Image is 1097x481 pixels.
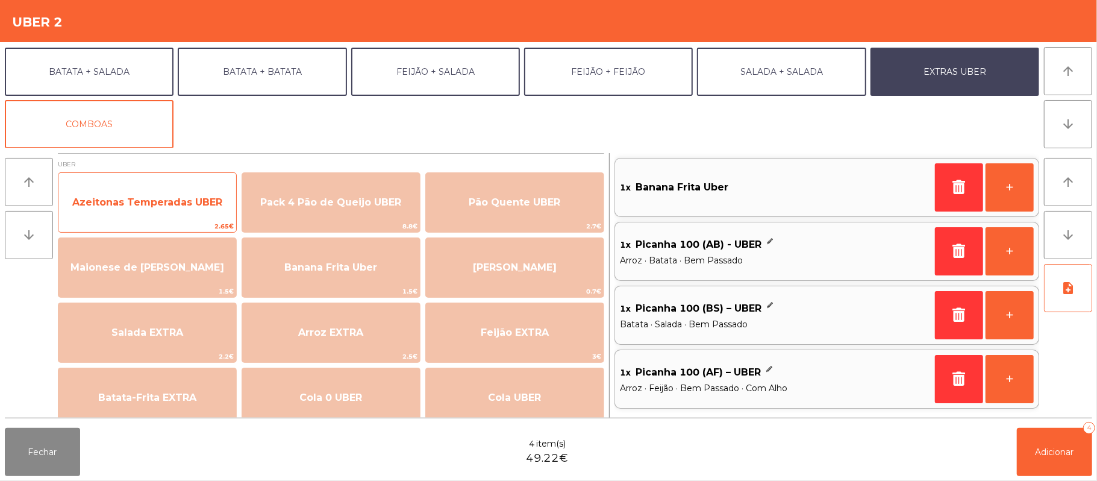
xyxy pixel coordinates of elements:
[284,262,377,273] span: Banana Frita Uber
[70,262,224,273] span: Maionese de [PERSON_NAME]
[351,48,520,96] button: FEIJÃO + SALADA
[620,236,631,254] span: 1x
[72,196,222,208] span: Azeitonas Temperadas UBER
[986,355,1034,403] button: +
[620,254,930,267] span: Arroz · Batata · Bem Passado
[242,221,420,232] span: 8.8€
[636,300,761,318] span: Picanha 100 (BS) – UBER
[636,178,728,196] span: Banana Frita Uber
[22,175,36,189] i: arrow_upward
[5,48,173,96] button: BATATA + SALADA
[178,48,346,96] button: BATATA + BATATA
[58,351,236,362] span: 2.2€
[620,178,631,196] span: 1x
[473,262,557,273] span: [PERSON_NAME]
[242,416,420,427] span: 3.25€
[12,13,63,31] h4: UBER 2
[5,100,173,148] button: COMBOAS
[870,48,1039,96] button: EXTRAS UBER
[426,351,604,362] span: 3€
[1017,428,1092,476] button: Adicionar4
[481,327,549,338] span: Feijão EXTRA
[260,196,401,208] span: Pack 4 Pão de Queijo UBER
[1061,175,1075,189] i: arrow_upward
[1044,211,1092,259] button: arrow_downward
[1061,228,1075,242] i: arrow_downward
[5,428,80,476] button: Fechar
[299,392,362,403] span: Cola 0 UBER
[58,286,236,297] span: 1.5€
[527,450,569,467] span: 49.22€
[1044,158,1092,206] button: arrow_upward
[536,438,566,450] span: item(s)
[58,159,604,170] span: UBER
[986,163,1034,212] button: +
[636,363,761,382] span: Picanha 100 (AF) – UBER
[426,286,604,297] span: 0.7€
[1061,117,1075,131] i: arrow_downward
[620,363,631,382] span: 1x
[426,416,604,427] span: 3.25€
[620,318,930,331] span: Batata · Salada · Bem Passado
[111,327,183,338] span: Salada EXTRA
[469,196,560,208] span: Pão Quente UBER
[986,227,1034,275] button: +
[636,236,761,254] span: Picanha 100 (AB) - UBER
[1083,422,1095,434] div: 4
[1061,281,1075,295] i: note_add
[426,221,604,232] span: 2.7€
[58,221,236,232] span: 2.65€
[1044,264,1092,312] button: note_add
[620,382,930,395] span: Arroz · Feijão · Bem Passado · Com Alho
[986,291,1034,339] button: +
[22,228,36,242] i: arrow_downward
[620,300,631,318] span: 1x
[98,392,196,403] span: Batata-Frita EXTRA
[5,158,53,206] button: arrow_upward
[5,211,53,259] button: arrow_downward
[1036,447,1074,457] span: Adicionar
[1061,64,1075,78] i: arrow_upward
[1044,47,1092,95] button: arrow_upward
[697,48,866,96] button: SALADA + SALADA
[242,286,420,297] span: 1.5€
[488,392,541,403] span: Cola UBER
[58,416,236,427] span: 3.3€
[524,48,693,96] button: FEIJÃO + FEIJÃO
[242,351,420,362] span: 2.5€
[298,327,363,338] span: Arroz EXTRA
[1044,100,1092,148] button: arrow_downward
[529,438,535,450] span: 4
